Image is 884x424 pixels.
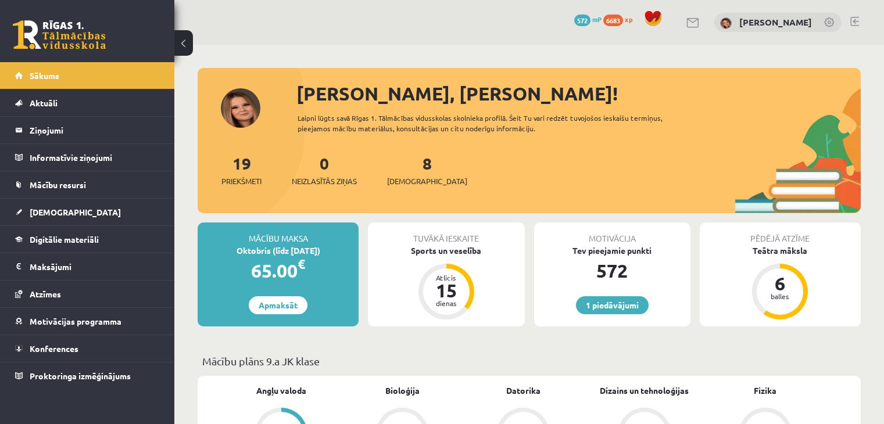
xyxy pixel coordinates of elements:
a: Apmaksāt [249,296,307,314]
a: Sports un veselība Atlicis 15 dienas [368,245,524,321]
a: Teātra māksla 6 balles [700,245,861,321]
a: 572 mP [574,15,602,24]
span: Mācību resursi [30,179,86,190]
span: xp [625,15,632,24]
span: Sākums [30,70,59,81]
div: Tev pieejamie punkti [534,245,690,257]
span: Motivācijas programma [30,316,121,326]
a: Aktuāli [15,89,160,116]
span: 6683 [603,15,623,26]
a: Motivācijas programma [15,308,160,335]
a: Fizika [754,385,776,397]
p: Mācību plāns 9.a JK klase [202,353,856,369]
img: Kendija Anete Kraukle [720,17,732,29]
a: Rīgas 1. Tālmācības vidusskola [13,20,106,49]
div: 6 [763,274,797,293]
span: Proktoringa izmēģinājums [30,371,131,381]
a: Bioloģija [385,385,420,397]
a: [PERSON_NAME] [739,16,812,28]
a: Atzīmes [15,281,160,307]
div: Laipni lūgts savā Rīgas 1. Tālmācības vidusskolas skolnieka profilā. Šeit Tu vari redzēt tuvojošo... [298,113,696,134]
div: 572 [534,257,690,285]
a: [DEMOGRAPHIC_DATA] [15,199,160,225]
span: € [298,256,305,272]
a: Digitālie materiāli [15,226,160,253]
span: Priekšmeti [221,175,262,187]
a: Dizains un tehnoloģijas [600,385,689,397]
span: 572 [574,15,590,26]
span: Aktuāli [30,98,58,108]
div: Tuvākā ieskaite [368,222,524,245]
div: Teātra māksla [700,245,861,257]
legend: Ziņojumi [30,117,160,143]
a: Mācību resursi [15,171,160,198]
a: Proktoringa izmēģinājums [15,362,160,389]
a: Konferences [15,335,160,362]
a: 19Priekšmeti [221,153,262,187]
legend: Maksājumi [30,253,160,280]
div: 65.00 [198,257,359,285]
a: 1 piedāvājumi [576,296,649,314]
a: Angļu valoda [256,385,306,397]
a: Maksājumi [15,253,160,280]
span: Konferences [30,343,78,354]
a: 0Neizlasītās ziņas [292,153,357,187]
legend: Informatīvie ziņojumi [30,144,160,171]
div: Motivācija [534,222,690,245]
span: [DEMOGRAPHIC_DATA] [30,207,121,217]
div: Pēdējā atzīme [700,222,861,245]
div: Sports un veselība [368,245,524,257]
a: 8[DEMOGRAPHIC_DATA] [387,153,467,187]
span: [DEMOGRAPHIC_DATA] [387,175,467,187]
a: Sākums [15,62,160,89]
div: 15 [429,281,464,300]
a: Datorika [506,385,541,397]
div: [PERSON_NAME], [PERSON_NAME]! [296,80,861,107]
a: 6683 xp [603,15,638,24]
a: Ziņojumi [15,117,160,143]
div: Oktobris (līdz [DATE]) [198,245,359,257]
span: Neizlasītās ziņas [292,175,357,187]
div: balles [763,293,797,300]
div: dienas [429,300,464,307]
a: Informatīvie ziņojumi [15,144,160,171]
div: Mācību maksa [198,222,359,245]
span: Digitālie materiāli [30,234,99,245]
span: Atzīmes [30,289,61,299]
div: Atlicis [429,274,464,281]
span: mP [592,15,602,24]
